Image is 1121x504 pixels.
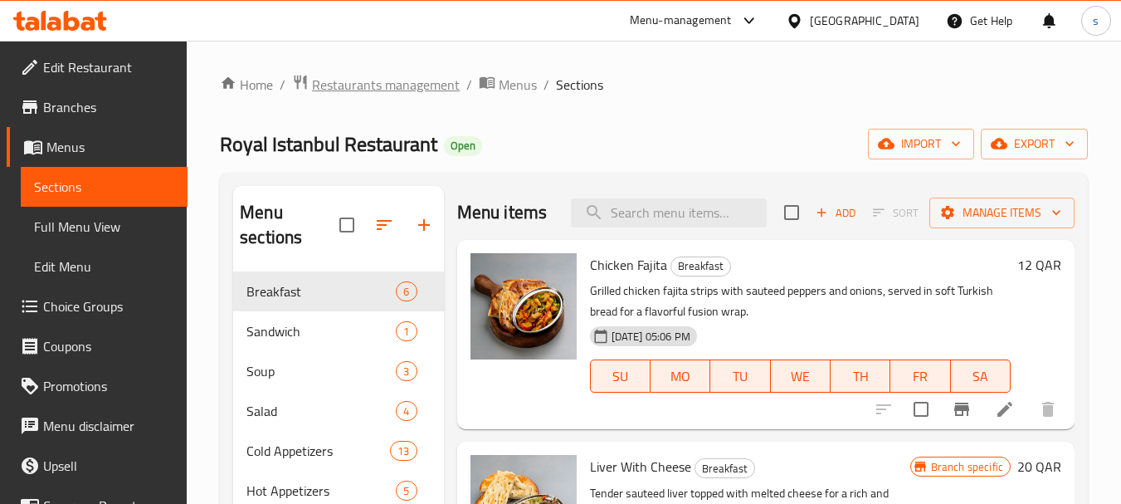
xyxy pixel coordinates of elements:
[396,281,417,301] div: items
[34,177,174,197] span: Sections
[21,247,188,286] a: Edit Menu
[670,257,731,276] div: Breakfast
[43,376,174,396] span: Promotions
[7,87,188,127] a: Branches
[220,74,1088,95] nav: breadcrumb
[868,129,974,159] button: import
[1017,455,1061,478] h6: 20 QAR
[7,366,188,406] a: Promotions
[890,360,950,393] button: FR
[34,217,174,237] span: Full Menu View
[246,441,390,461] span: Cold Appetizers
[671,257,730,276] span: Breakfast
[43,456,174,476] span: Upsell
[397,324,416,340] span: 1
[571,198,767,228] input: search
[994,134,1075,154] span: export
[904,392,938,427] span: Select to update
[7,406,188,446] a: Menu disclaimer
[21,167,188,207] a: Sections
[881,134,961,154] span: import
[220,125,437,163] span: Royal Istanbul Restaurant
[995,399,1015,419] a: Edit menu item
[831,360,890,393] button: TH
[246,481,396,501] span: Hot Appetizers
[391,443,416,459] span: 13
[943,203,1061,223] span: Manage items
[246,281,396,301] div: Breakfast
[329,208,364,242] span: Select all sections
[809,200,862,226] button: Add
[396,361,417,381] div: items
[390,441,417,461] div: items
[695,458,755,478] div: Breakfast
[220,75,273,95] a: Home
[942,389,982,429] button: Branch-specific-item
[43,57,174,77] span: Edit Restaurant
[774,195,809,230] span: Select section
[43,296,174,316] span: Choice Groups
[924,459,1010,475] span: Branch specific
[233,391,443,431] div: Salad4
[1017,253,1061,276] h6: 12 QAR
[233,311,443,351] div: Sandwich1
[862,200,929,226] span: Select section first
[466,75,472,95] li: /
[543,75,549,95] li: /
[43,416,174,436] span: Menu disclaimer
[651,360,710,393] button: MO
[470,253,577,360] img: Chicken Fajita
[444,136,482,156] div: Open
[312,75,460,95] span: Restaurants management
[364,205,404,245] span: Sort sections
[929,198,1075,228] button: Manage items
[404,205,444,245] button: Add section
[479,74,537,95] a: Menus
[777,365,824,389] span: WE
[7,127,188,167] a: Menus
[981,129,1088,159] button: export
[397,284,416,300] span: 6
[1093,12,1099,30] span: s
[397,483,416,499] span: 5
[590,281,1011,322] p: Grilled chicken fajita strips with sauteed peppers and onions, served in soft Turkish bread for a...
[499,75,537,95] span: Menus
[46,137,174,157] span: Menus
[397,364,416,379] span: 3
[292,74,460,95] a: Restaurants management
[7,286,188,326] a: Choice Groups
[837,365,884,389] span: TH
[809,200,862,226] span: Add item
[590,454,691,479] span: Liver With Cheese
[590,252,667,277] span: Chicken Fajita
[630,11,732,31] div: Menu-management
[695,459,754,478] span: Breakfast
[233,431,443,471] div: Cold Appetizers13
[597,365,644,389] span: SU
[43,97,174,117] span: Branches
[7,47,188,87] a: Edit Restaurant
[717,365,763,389] span: TU
[246,361,396,381] span: Soup
[771,360,831,393] button: WE
[951,360,1011,393] button: SA
[444,139,482,153] span: Open
[246,401,396,421] span: Salad
[710,360,770,393] button: TU
[246,321,396,341] span: Sandwich
[396,481,417,501] div: items
[21,207,188,247] a: Full Menu View
[813,203,858,223] span: Add
[233,351,443,391] div: Soup3
[7,446,188,486] a: Upsell
[605,329,697,345] span: [DATE] 05:06 PM
[396,321,417,341] div: items
[233,272,443,311] div: Breakfast6
[657,365,704,389] span: MO
[810,12,919,30] div: [GEOGRAPHIC_DATA]
[397,404,416,419] span: 4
